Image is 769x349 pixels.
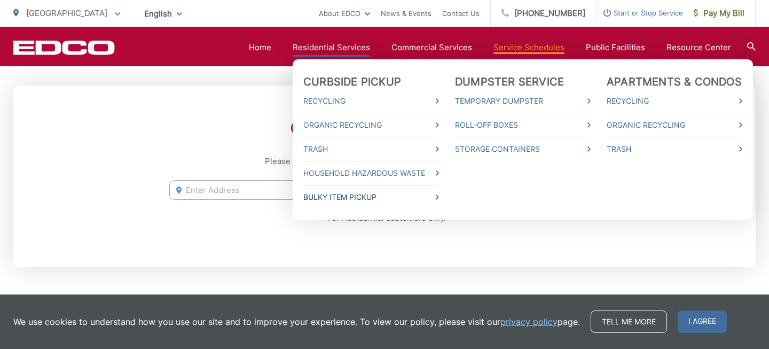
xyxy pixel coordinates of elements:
[591,311,667,333] a: Tell me more
[13,40,115,55] a: EDCD logo. Return to the homepage.
[303,167,439,180] a: Household Hazardous Waste
[26,8,107,18] span: [GEOGRAPHIC_DATA]
[500,315,558,328] a: privacy policy
[678,311,727,333] span: I agree
[455,119,591,131] a: Roll-Off Boxes
[607,143,742,156] a: Trash
[381,7,431,20] a: News & Events
[303,95,439,107] a: Recycling
[694,7,744,20] span: Pay My Bill
[293,41,370,54] a: Residential Services
[666,41,731,54] a: Resource Center
[455,95,591,107] a: Temporary Dumpster
[455,143,591,156] a: Storage Containers
[493,41,564,54] a: Service Schedules
[169,180,533,200] input: Enter Address
[136,4,190,23] span: English
[303,119,439,131] a: Organic Recycling
[303,143,439,156] a: Trash
[607,75,742,88] a: Apartments & Condos
[586,41,645,54] a: Public Facilities
[442,7,480,20] a: Contact Us
[249,41,271,54] a: Home
[607,119,742,131] a: Organic Recycling
[169,155,600,168] p: Please enter your address below to find your service schedule:
[169,118,600,139] h2: Collection Day Lookup
[303,191,439,204] a: Bulky Item Pickup
[303,75,401,88] a: Curbside Pickup
[607,95,742,107] a: Recycling
[169,212,600,224] p: *For Residential customers only.
[13,315,580,328] p: We use cookies to understand how you use our site and to improve your experience. To view our pol...
[391,41,472,54] a: Commercial Services
[455,75,564,88] a: Dumpster Service
[319,7,370,20] a: About EDCO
